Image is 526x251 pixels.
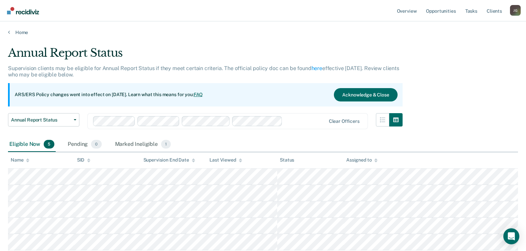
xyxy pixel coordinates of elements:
[44,140,54,149] span: 5
[329,118,360,124] div: Clear officers
[11,117,71,123] span: Annual Report Status
[503,228,519,244] div: Open Intercom Messenger
[280,157,294,163] div: Status
[8,113,79,127] button: Annual Report Status
[8,29,518,35] a: Home
[161,140,171,149] span: 1
[8,137,56,152] div: Eligible Now5
[510,5,521,16] div: J G
[143,157,195,163] div: Supervision End Date
[334,88,397,101] button: Acknowledge & Close
[91,140,101,149] span: 0
[66,137,103,152] div: Pending0
[209,157,242,163] div: Last Viewed
[510,5,521,16] button: Profile dropdown button
[114,137,172,152] div: Marked Ineligible1
[11,157,29,163] div: Name
[7,7,39,14] img: Recidiviz
[8,65,399,78] p: Supervision clients may be eligible for Annual Report Status if they meet certain criteria. The o...
[194,92,203,97] a: FAQ
[312,65,322,71] a: here
[8,46,403,65] div: Annual Report Status
[77,157,91,163] div: SID
[15,91,203,98] p: ARS/ERS Policy changes went into effect on [DATE]. Learn what this means for you:
[346,157,378,163] div: Assigned to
